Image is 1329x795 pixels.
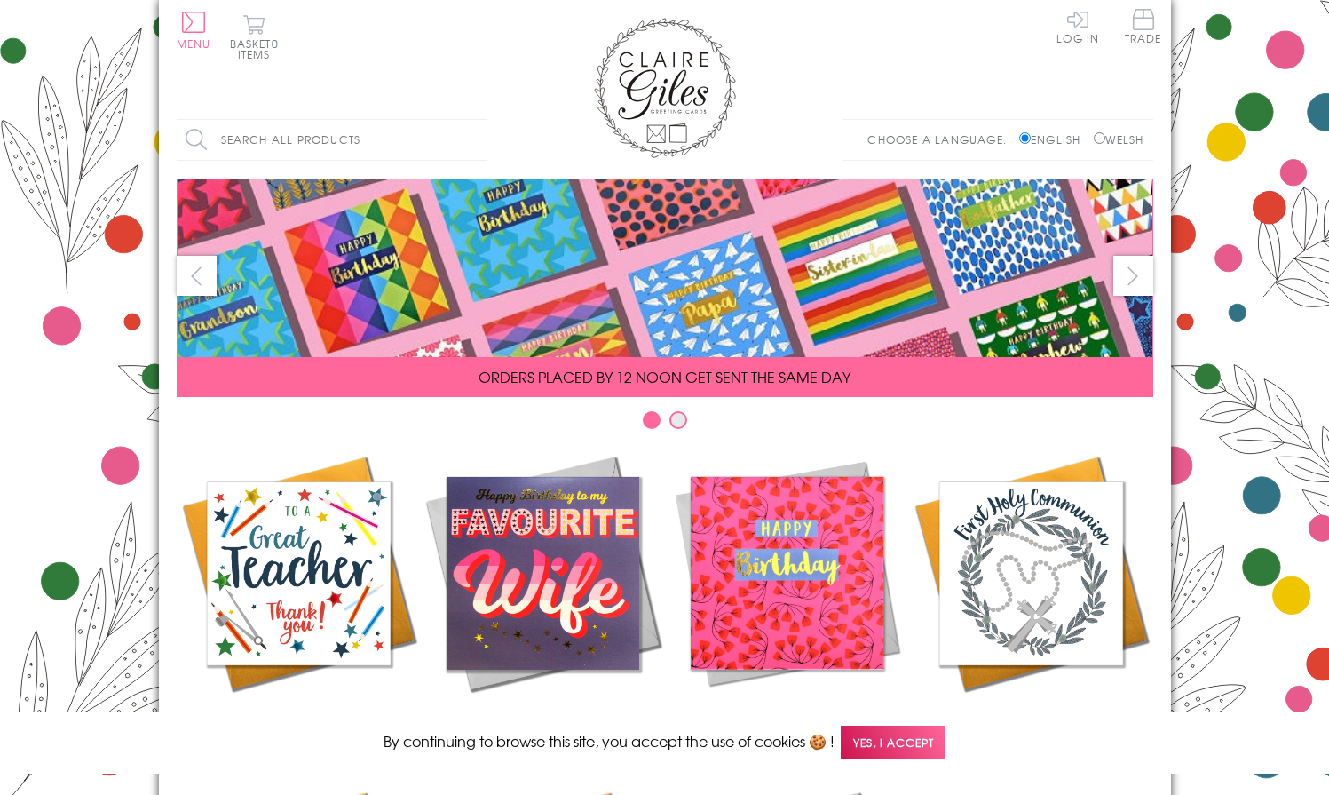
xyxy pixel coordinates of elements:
div: Carousel Pagination [177,410,1153,438]
label: Welsh [1094,131,1144,147]
p: Choose a language: [867,131,1016,147]
img: Claire Giles Greetings Cards [594,18,736,158]
span: Menu [177,36,211,52]
a: Communion and Confirmation [909,451,1153,751]
button: Menu [177,12,211,49]
input: English [1019,132,1031,144]
span: Academic [253,709,344,730]
a: Trade [1125,9,1162,47]
input: Welsh [1094,132,1105,144]
a: New Releases [421,451,665,730]
label: English [1019,131,1089,147]
button: prev [177,256,217,296]
a: Log In [1056,9,1099,44]
span: ORDERS PLACED BY 12 NOON GET SENT THE SAME DAY [479,366,850,387]
a: Birthdays [665,451,909,730]
span: Communion and Confirmation [955,709,1106,751]
span: Birthdays [744,709,829,730]
input: Search [470,120,487,160]
span: 0 items [238,36,279,62]
button: Carousel Page 2 [669,411,687,429]
button: Carousel Page 1 (Current Slide) [643,411,661,429]
button: Basket0 items [230,14,279,60]
a: Academic [177,451,421,730]
button: next [1113,256,1153,296]
input: Search all products [177,120,487,160]
span: Trade [1125,9,1162,44]
span: Yes, I accept [841,726,945,760]
span: New Releases [484,709,600,730]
